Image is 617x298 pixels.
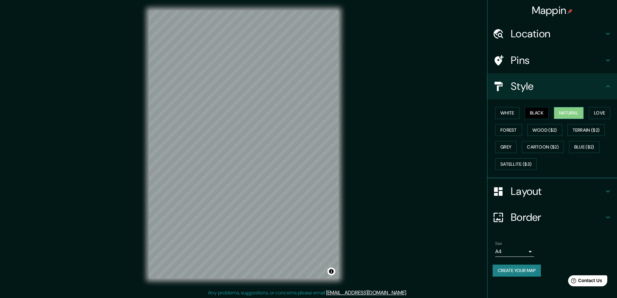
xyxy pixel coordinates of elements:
h4: Pins [511,54,604,67]
div: Layout [487,178,617,204]
button: Satellite ($3) [495,158,537,170]
div: . [408,289,409,297]
h4: Border [511,211,604,224]
button: Create your map [493,265,541,277]
div: Style [487,73,617,99]
div: Border [487,204,617,230]
div: A4 [495,246,534,257]
button: Blue ($2) [569,141,600,153]
label: Size [495,241,502,246]
button: Wood ($2) [527,124,562,136]
a: [EMAIL_ADDRESS][DOMAIN_NAME] [326,289,406,296]
p: Any problems, suggestions, or concerns please email . [208,289,407,297]
button: Forest [495,124,522,136]
h4: Location [511,27,604,40]
h4: Layout [511,185,604,198]
button: Toggle attribution [327,268,335,275]
div: Pins [487,47,617,73]
button: Love [589,107,610,119]
button: Grey [495,141,517,153]
div: . [407,289,408,297]
iframe: Help widget launcher [559,273,610,291]
canvas: Map [149,10,338,279]
button: Cartoon ($2) [522,141,564,153]
button: Terrain ($2) [567,124,605,136]
img: pin-icon.png [567,9,573,14]
h4: Style [511,80,604,93]
button: Black [525,107,549,119]
button: White [495,107,520,119]
button: Natural [554,107,584,119]
h4: Mappin [532,4,573,17]
div: Location [487,21,617,47]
